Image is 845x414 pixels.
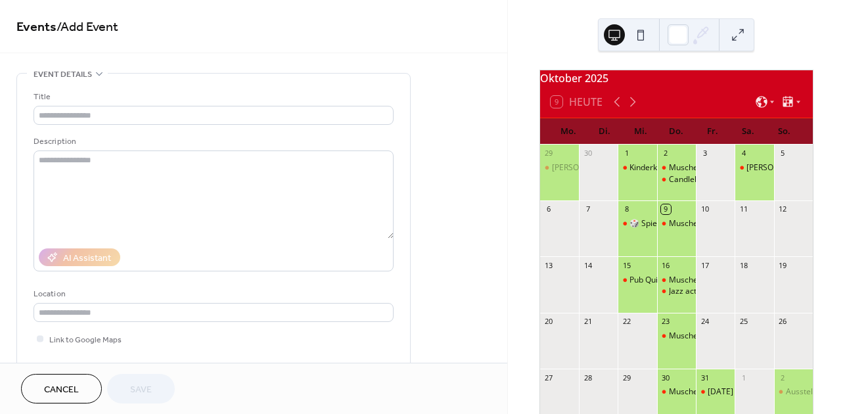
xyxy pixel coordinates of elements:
[700,260,710,270] div: 17
[669,218,712,229] div: Muscheltag
[657,275,696,286] div: Muscheltag
[540,162,579,173] div: Kai Magnus Sting
[778,373,788,382] div: 2
[669,386,712,398] div: Muscheltag
[778,317,788,327] div: 26
[544,204,554,214] div: 6
[34,68,92,81] span: Event details
[730,118,766,145] div: Sa.
[583,317,593,327] div: 21
[16,14,57,40] a: Events
[618,162,656,173] div: Kinderkino
[552,162,614,173] div: [PERSON_NAME]
[774,386,813,398] div: Ausstellungseröffnung
[544,317,554,327] div: 20
[622,260,631,270] div: 15
[739,317,748,327] div: 25
[661,260,671,270] div: 16
[583,373,593,382] div: 28
[57,14,118,40] span: / Add Event
[544,260,554,270] div: 13
[583,149,593,158] div: 30
[583,204,593,214] div: 7
[700,317,710,327] div: 24
[629,162,668,173] div: Kinderkino
[658,118,695,145] div: Do.
[778,149,788,158] div: 5
[669,331,712,342] div: Muscheltag
[49,333,122,347] span: Link to Google Maps
[618,275,656,286] div: Pub Quiz
[629,275,662,286] div: Pub Quiz
[544,149,554,158] div: 29
[669,275,712,286] div: Muscheltag
[34,287,391,301] div: Location
[739,373,748,382] div: 1
[551,118,587,145] div: Mo.
[739,204,748,214] div: 11
[661,317,671,327] div: 23
[661,204,671,214] div: 9
[739,260,748,270] div: 18
[44,383,79,397] span: Cancel
[622,204,631,214] div: 8
[669,174,727,185] div: Candlelight Jazz
[21,374,102,403] button: Cancel
[622,373,631,382] div: 29
[661,149,671,158] div: 2
[622,317,631,327] div: 22
[544,373,554,382] div: 27
[746,162,828,173] div: [PERSON_NAME] Tanz
[739,149,748,158] div: 4
[669,162,712,173] div: Muscheltag
[657,162,696,173] div: Muscheltag
[657,386,696,398] div: Muscheltag
[766,118,802,145] div: So.
[657,218,696,229] div: Muscheltag
[661,373,671,382] div: 30
[735,162,773,173] div: Adler Tanz
[708,386,754,398] div: [DATE] Party
[657,331,696,342] div: Muscheltag
[695,118,731,145] div: Fr.
[700,149,710,158] div: 3
[34,90,391,104] div: Title
[622,118,658,145] div: Mi.
[34,135,391,149] div: Description
[657,174,696,185] div: Candlelight Jazz
[778,204,788,214] div: 12
[700,204,710,214] div: 10
[586,118,622,145] div: Di.
[34,361,132,375] div: Event color
[583,260,593,270] div: 14
[629,218,699,229] div: 🎲 Spiele Abend🃏
[622,149,631,158] div: 1
[618,218,656,229] div: 🎲 Spiele Abend🃏
[778,260,788,270] div: 19
[657,286,696,297] div: Jazz activ
[696,386,735,398] div: Halloween Party
[700,373,710,382] div: 31
[540,70,813,86] div: Oktober 2025
[669,286,702,297] div: Jazz activ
